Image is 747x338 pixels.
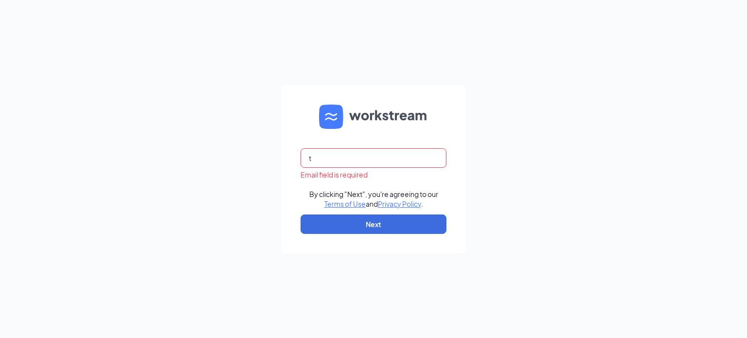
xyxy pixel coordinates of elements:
[309,189,438,209] div: By clicking "Next", you're agreeing to our and .
[319,105,428,129] img: WS logo and Workstream text
[301,170,446,179] div: Email field is required
[301,214,446,234] button: Next
[301,148,446,168] input: Email
[378,199,421,208] a: Privacy Policy
[324,199,366,208] a: Terms of Use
